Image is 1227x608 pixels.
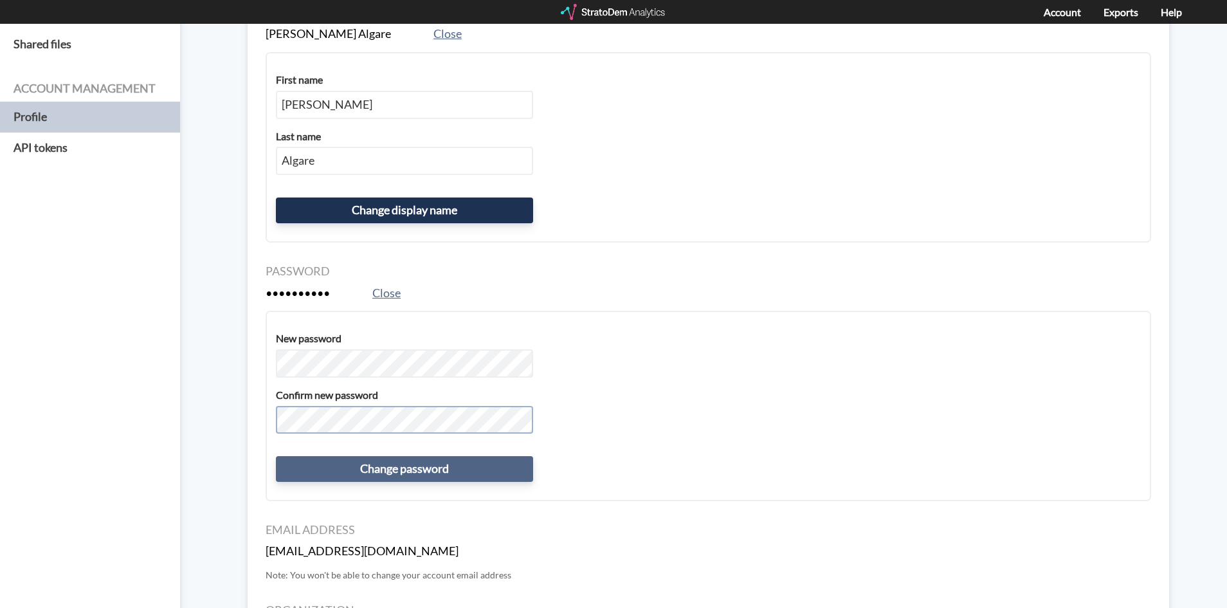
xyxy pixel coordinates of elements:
[1161,6,1182,18] a: Help
[276,331,341,346] label: New password
[266,524,1151,537] h4: Email address
[14,102,167,133] a: Profile
[266,544,459,558] strong: [EMAIL_ADDRESS][DOMAIN_NAME]
[266,265,1151,278] h4: Password
[14,29,167,60] a: Shared files
[276,388,378,403] label: Confirm new password
[14,133,167,163] a: API tokens
[276,129,321,144] label: Last name
[266,569,1151,582] p: Note: You won't be able to change your account email address
[266,286,330,300] strong: ••••••••••
[266,26,391,41] strong: [PERSON_NAME] Algare
[368,284,404,302] button: Close
[1044,6,1081,18] a: Account
[14,82,167,95] h4: Account management
[276,73,323,88] label: First name
[1104,6,1138,18] a: Exports
[276,456,533,482] button: Change password
[430,25,466,43] button: Close
[276,198,533,223] button: Change display name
